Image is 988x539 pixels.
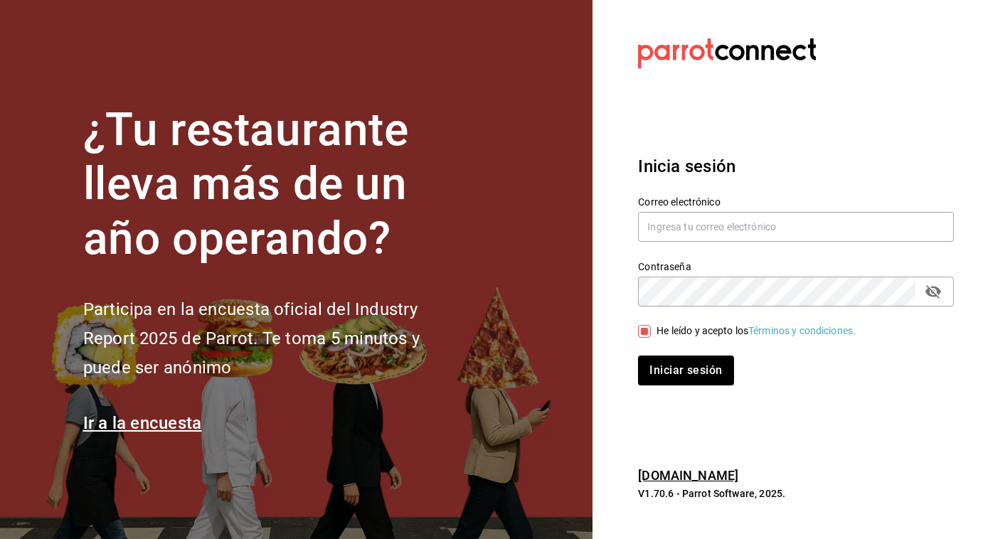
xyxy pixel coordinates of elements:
h1: ¿Tu restaurante lleva más de un año operando? [83,103,467,267]
h2: Participa en la encuesta oficial del Industry Report 2025 de Parrot. Te toma 5 minutos y puede se... [83,295,467,382]
button: Iniciar sesión [638,356,733,385]
label: Correo electrónico [638,197,954,207]
button: passwordField [921,279,945,304]
label: Contraseña [638,262,954,272]
div: He leído y acepto los [657,324,856,338]
p: V1.70.6 - Parrot Software, 2025. [638,486,954,501]
a: [DOMAIN_NAME] [638,468,738,483]
a: Términos y condiciones. [748,325,856,336]
h3: Inicia sesión [638,154,954,179]
a: Ir a la encuesta [83,413,202,433]
input: Ingresa tu correo electrónico [638,212,954,242]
